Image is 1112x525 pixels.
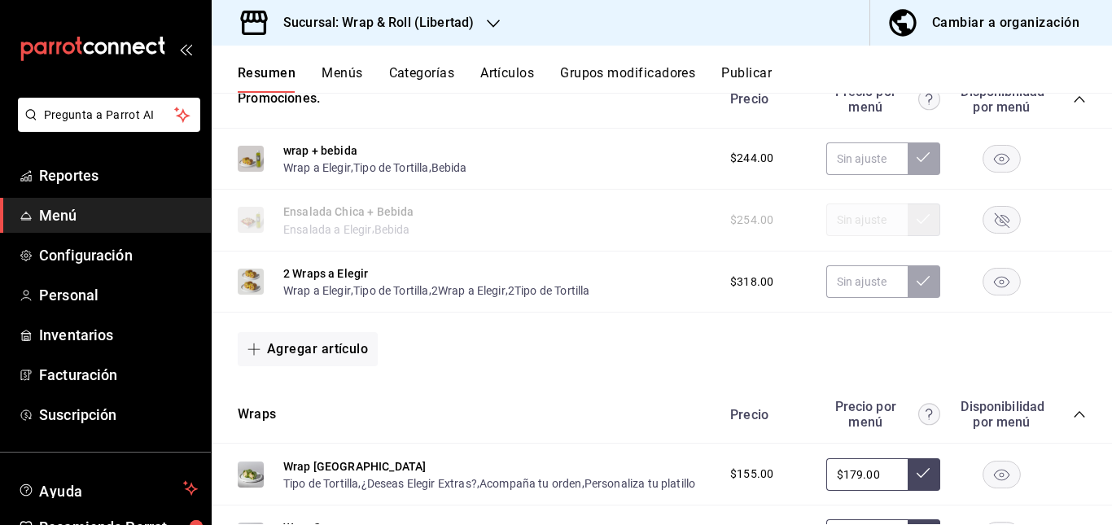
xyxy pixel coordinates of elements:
[283,159,467,176] div: , ,
[39,244,198,266] span: Configuración
[39,204,198,226] span: Menú
[730,273,773,291] span: $318.00
[39,404,198,426] span: Suscripción
[39,364,198,386] span: Facturación
[39,324,198,346] span: Inventarios
[730,466,773,483] span: $155.00
[283,160,351,176] button: Wrap a Elegir
[826,265,908,298] input: Sin ajuste
[826,458,908,491] input: Sin ajuste
[584,475,695,492] button: Personaliza tu platillo
[479,475,582,492] button: Acompaña tu orden
[179,42,192,55] button: open_drawer_menu
[39,479,177,498] span: Ayuda
[826,84,940,115] div: Precio por menú
[39,164,198,186] span: Reportes
[1073,408,1086,421] button: collapse-category-row
[560,65,695,93] button: Grupos modificadores
[730,150,773,167] span: $244.00
[961,399,1042,430] div: Disponibilidad por menú
[44,107,175,124] span: Pregunta a Parrot AI
[932,11,1079,34] div: Cambiar a organización
[283,475,695,492] div: , , ,
[508,282,590,299] button: 2Tipo de Tortilla
[238,65,296,93] button: Resumen
[826,399,940,430] div: Precio por menú
[353,282,428,299] button: Tipo de Tortilla
[238,90,320,108] button: Promociones.
[714,91,818,107] div: Precio
[39,284,198,306] span: Personal
[238,332,378,366] button: Agregar artículo
[238,462,264,488] img: Preview
[270,13,474,33] h3: Sucursal: Wrap & Roll (Libertad)
[238,269,264,295] img: Preview
[961,84,1042,115] div: Disponibilidad por menú
[283,458,426,475] button: Wrap [GEOGRAPHIC_DATA]
[283,142,357,159] button: wrap + bebida
[283,282,589,299] div: , , ,
[714,407,818,422] div: Precio
[283,282,351,299] button: Wrap a Elegir
[353,160,428,176] button: Tipo de Tortilla
[361,475,477,492] button: ¿Deseas Elegir Extras?
[431,282,506,299] button: 2Wrap a Elegir
[11,118,200,135] a: Pregunta a Parrot AI
[389,65,455,93] button: Categorías
[238,146,264,172] img: Preview
[238,65,1112,93] div: navigation tabs
[238,405,276,424] button: Wraps
[283,265,368,282] button: 2 Wraps a Elegir
[1073,93,1086,106] button: collapse-category-row
[826,142,908,175] input: Sin ajuste
[283,475,358,492] button: Tipo de Tortilla
[18,98,200,132] button: Pregunta a Parrot AI
[480,65,534,93] button: Artículos
[322,65,362,93] button: Menús
[431,160,467,176] button: Bebida
[721,65,772,93] button: Publicar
